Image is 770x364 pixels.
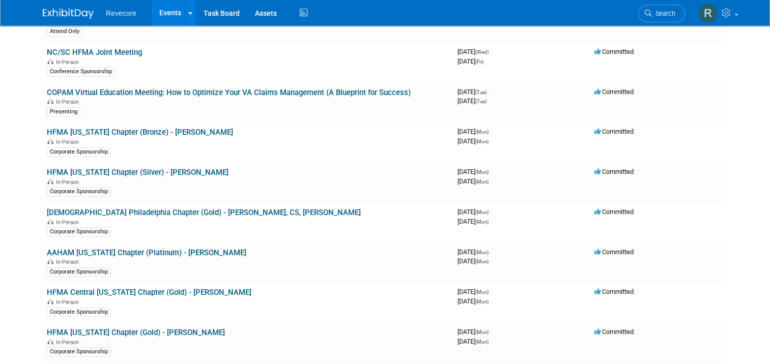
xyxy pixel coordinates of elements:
[47,347,111,356] div: Corporate Sponsorship
[458,328,492,336] span: [DATE]
[594,208,634,216] span: Committed
[698,4,718,23] img: Rachael Sires
[594,88,634,96] span: Committed
[458,297,489,305] span: [DATE]
[47,267,111,277] div: Corporate Sponsorship
[458,177,489,185] span: [DATE]
[475,299,489,305] span: (Mon)
[47,288,251,297] a: HFMA Central [US_STATE] Chapter (Gold) - [PERSON_NAME]
[458,288,492,295] span: [DATE]
[475,219,489,225] span: (Mon)
[56,339,82,346] span: In-Person
[458,248,492,256] span: [DATE]
[594,248,634,256] span: Committed
[458,168,492,175] span: [DATE]
[458,88,490,96] span: [DATE]
[56,259,82,265] span: In-Person
[47,99,53,104] img: In-Person Event
[47,227,111,236] div: Corporate Sponsorship
[47,107,80,116] div: Presenting
[47,67,115,76] div: Conference Sponsorship
[594,328,634,336] span: Committed
[47,299,53,304] img: In-Person Event
[47,88,411,97] a: COPAM Virtual Education Meeting: How to Optimize Your VA Claims Management (A Blueprint for Success)
[475,89,487,95] span: (Tue)
[475,49,489,55] span: (Wed)
[475,169,489,175] span: (Mon)
[475,129,489,135] span: (Mon)
[106,9,136,17] span: Revecore
[475,139,489,144] span: (Mon)
[458,208,492,216] span: [DATE]
[47,59,53,64] img: In-Person Event
[490,328,492,336] span: -
[475,99,487,104] span: (Tue)
[458,137,489,145] span: [DATE]
[56,59,82,66] span: In-Person
[458,218,489,225] span: [DATE]
[43,9,94,19] img: ExhibitDay
[458,128,492,135] span: [DATE]
[458,48,492,55] span: [DATE]
[458,338,489,345] span: [DATE]
[47,208,361,217] a: [DEMOGRAPHIC_DATA] Philadelphia Chapter (Gold) - [PERSON_NAME], CS, [PERSON_NAME]
[490,128,492,135] span: -
[47,48,142,57] a: NC/SC HFMA Joint Meeting
[490,248,492,256] span: -
[47,27,82,36] div: Attend Only
[490,288,492,295] span: -
[47,339,53,344] img: In-Person Event
[594,288,634,295] span: Committed
[490,48,492,55] span: -
[475,209,489,215] span: (Mon)
[490,208,492,216] span: -
[56,99,82,105] span: In-Person
[47,187,111,196] div: Corporate Sponsorship
[47,328,225,337] a: HFMA [US_STATE] Chapter (Gold) - [PERSON_NAME]
[458,97,487,105] span: [DATE]
[594,128,634,135] span: Committed
[458,57,483,65] span: [DATE]
[47,128,233,137] a: HFMA [US_STATE] Chapter (Bronze) - [PERSON_NAME]
[475,179,489,185] span: (Mon)
[594,48,634,55] span: Committed
[56,179,82,186] span: In-Person
[47,219,53,224] img: In-Person Event
[47,139,53,144] img: In-Person Event
[488,88,490,96] span: -
[475,59,483,65] span: (Fri)
[475,289,489,295] span: (Mon)
[652,10,675,17] span: Search
[638,5,685,22] a: Search
[475,329,489,335] span: (Mon)
[490,168,492,175] span: -
[47,179,53,184] img: In-Person Event
[475,250,489,255] span: (Mon)
[47,168,229,177] a: HFMA [US_STATE] Chapter (Silver) - [PERSON_NAME]
[56,139,82,145] span: In-Person
[47,248,246,257] a: AAHAM [US_STATE] Chapter (Platinum) - [PERSON_NAME]
[594,168,634,175] span: Committed
[47,259,53,264] img: In-Person Event
[47,308,111,317] div: Corporate Sponsorship
[47,147,111,157] div: Corporate Sponsorship
[475,259,489,264] span: (Mon)
[56,299,82,306] span: In-Person
[56,219,82,226] span: In-Person
[458,257,489,265] span: [DATE]
[475,339,489,345] span: (Mon)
